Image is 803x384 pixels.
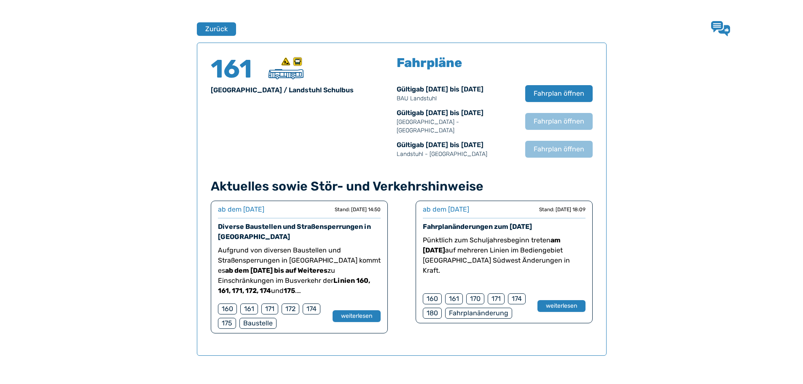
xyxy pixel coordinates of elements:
p: BAU Landstuhl [397,94,517,103]
div: Fahrplanänderung [445,308,512,319]
p: [GEOGRAPHIC_DATA] - [GEOGRAPHIC_DATA] [397,118,517,135]
div: 161 [240,303,258,314]
p: Aufgrund von diversen Baustellen und Straßensperrungen in [GEOGRAPHIC_DATA] kommt es zu Einschrän... [218,245,381,296]
strong: 175 [284,287,295,295]
div: 160 [218,303,237,314]
div: Baustelle [239,318,277,329]
a: Lob & Kritik [711,21,780,36]
div: ab dem [DATE] [423,204,469,215]
button: Fahrplan öffnen [525,141,593,158]
div: 160 [423,293,442,304]
strong: am [DATE] [423,236,561,254]
div: 171 [488,293,505,304]
img: QNV Logo [27,23,60,35]
a: Zurück [197,22,231,36]
button: Fahrplan öffnen [525,85,593,102]
h4: Aktuelles sowie Stör- und Verkehrshinweise [211,179,593,194]
h5: Fahrpläne [397,56,462,69]
div: 174 [303,303,320,314]
div: 175 [218,318,236,329]
p: Landstuhl - [GEOGRAPHIC_DATA] [397,150,517,158]
div: 172 [282,303,299,314]
img: Überlandbus [269,69,303,79]
div: [GEOGRAPHIC_DATA] / Landstuhl Schulbus [211,85,392,95]
div: 170 [466,293,484,304]
a: Fahrplan [467,18,514,40]
div: Gültig ab [DATE] bis [DATE] [397,140,517,158]
strong: ab dem [DATE] bis auf Weiteres [225,266,328,274]
a: QNV Logo [27,20,60,37]
a: Fahrplanänderungen zum [DATE] [423,223,532,231]
button: weiterlesen [333,310,381,322]
button: weiterlesen [537,300,585,312]
h4: 161 [211,56,261,82]
div: 171 [261,303,278,314]
a: Tickets & Tarife [514,18,587,40]
a: Kontakt [645,18,688,40]
span: Fahrplan öffnen [534,116,584,126]
strong: Linien 160, 161, 171, 172, 174 [218,277,370,295]
div: 161 [445,293,463,304]
div: ab dem [DATE] [218,204,264,215]
a: Aktuell [426,18,467,40]
span: Lob & Kritik [737,24,780,33]
button: Fahrplan öffnen [525,113,593,130]
button: Zurück [197,22,236,36]
span: Fahrplan öffnen [534,89,584,99]
div: 180 [423,308,442,319]
div: 174 [508,293,526,304]
div: Stand: [DATE] 14:50 [335,206,381,213]
p: Pünktlich zum Schuljahresbeginn treten auf mehreren Linien im Bediengebiet [GEOGRAPHIC_DATA] Südw... [423,235,585,276]
span: Fahrplan öffnen [534,144,584,154]
a: Wir [587,18,612,40]
div: Gültig ab [DATE] bis [DATE] [397,108,517,135]
a: Jobs [612,18,645,40]
div: Stand: [DATE] 18:09 [539,206,585,213]
div: Gültig ab [DATE] bis [DATE] [397,84,517,103]
a: Diverse Baustellen und Straßensperrungen in [GEOGRAPHIC_DATA] [218,223,371,241]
